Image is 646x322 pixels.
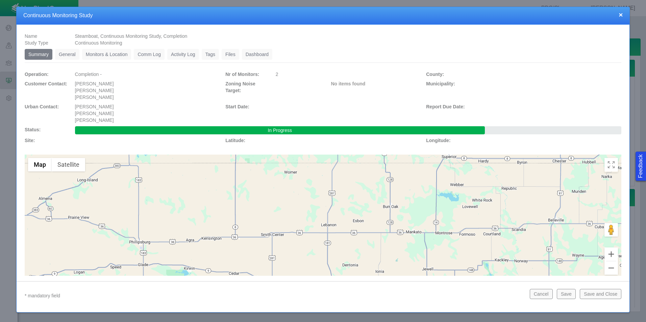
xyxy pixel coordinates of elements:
label: No items found [331,80,366,87]
span: Study Type [25,40,48,46]
span: Status: [25,127,41,132]
span: Latitude: [225,138,245,143]
span: Urban Contact: [25,104,59,109]
a: Open this area in Google Maps (opens a new window) [26,274,49,283]
span: Name [25,33,37,39]
a: Files [222,49,239,60]
span: 2 [276,72,278,77]
span: [PERSON_NAME] [75,81,114,86]
span: [PERSON_NAME] [75,104,114,109]
button: Show street map [28,158,52,171]
h4: Continuous Monitoring Study [23,12,623,19]
a: Summary [25,49,52,60]
span: Customer Contact: [25,81,67,86]
span: Nr of Monitors: [225,72,259,77]
span: Steamboat, Continuous Monitoring Study, Completion [75,33,188,39]
span: [PERSON_NAME] [75,117,114,123]
button: Save [557,289,576,299]
span: Operation: [25,72,49,77]
button: Show satellite imagery [52,158,85,171]
p: * mandatory field [25,292,524,300]
button: Zoom in [604,247,618,261]
span: Zoning Noise Target: [225,81,255,93]
span: [PERSON_NAME] [75,111,114,116]
button: Save and Close [580,289,621,299]
a: Comm Log [134,49,164,60]
span: Completion - [75,72,102,77]
img: Google [26,274,49,283]
span: [PERSON_NAME] [75,95,114,100]
span: Site: [25,138,35,143]
a: Monitors & Location [82,49,131,60]
a: General [55,49,79,60]
span: Municipality: [426,81,455,86]
span: Report Due Date: [426,104,465,109]
span: [PERSON_NAME] [75,88,114,93]
span: Start Date: [225,104,249,109]
div: In Progress [75,126,485,134]
button: Zoom out [604,261,618,275]
a: Dashboard [242,49,273,60]
span: Longitude: [426,138,450,143]
button: Drag Pegman onto the map to open Street View [604,223,618,237]
button: close [619,11,623,18]
span: County: [426,72,444,77]
a: Tags [202,49,219,60]
a: Activity Log [167,49,199,60]
span: Continuous Monitoring [75,40,122,46]
button: Cancel [530,289,553,299]
button: Toggle Fullscreen in browser window [604,158,618,171]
